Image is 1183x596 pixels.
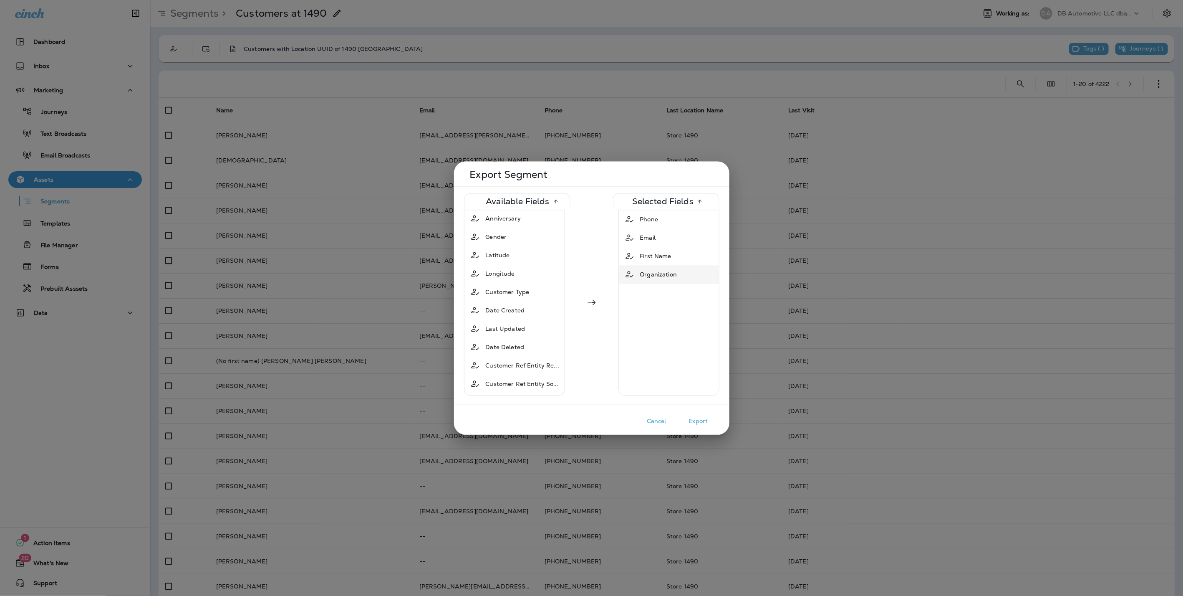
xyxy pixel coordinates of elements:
span: Customer Ref Entity Re... [486,361,560,370]
span: Email [640,233,656,242]
span: Date Created [486,306,525,314]
p: Available Fields [486,198,549,205]
button: Sort by name [694,195,706,208]
span: First Name [640,252,671,260]
span: Last Updated [486,325,525,333]
span: Customer Type [486,288,530,296]
button: Sort by name [550,195,562,208]
button: Cancel [636,415,678,428]
span: Latitude [486,251,510,259]
span: Anniversary [486,214,521,223]
span: Customer Ref Entity So... [486,380,559,388]
span: Gender [486,233,507,241]
span: Organization [640,270,677,279]
p: Export Segment [470,171,716,178]
span: Date Deleted [486,343,525,351]
span: Phone [640,215,658,223]
span: Longitude [486,269,515,278]
button: Export [678,415,719,428]
p: Selected Fields [632,198,694,205]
